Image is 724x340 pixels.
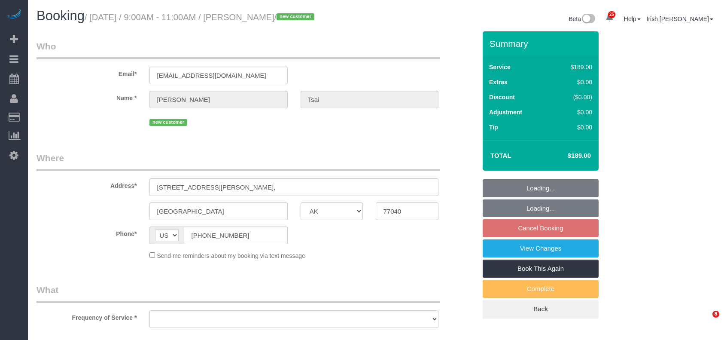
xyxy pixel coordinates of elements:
[490,39,594,49] h3: Summary
[149,119,187,126] span: new customer
[552,78,592,86] div: $0.00
[483,239,599,257] a: View Changes
[157,252,305,259] span: Send me reminders about my booking via text message
[277,13,314,20] span: new customer
[30,91,143,102] label: Name *
[5,9,22,21] img: Automaid Logo
[184,227,287,244] input: Phone*
[608,11,615,18] span: 25
[274,12,317,22] span: /
[30,67,143,78] label: Email*
[624,15,641,22] a: Help
[483,260,599,278] a: Book This Again
[647,15,713,22] a: Irish [PERSON_NAME]
[149,202,287,220] input: City*
[37,8,85,23] span: Booking
[30,178,143,190] label: Address*
[569,15,595,22] a: Beta
[581,14,595,25] img: New interface
[490,152,511,159] strong: Total
[376,202,438,220] input: Zip Code*
[552,108,592,116] div: $0.00
[37,284,440,303] legend: What
[552,93,592,101] div: ($0.00)
[489,63,511,71] label: Service
[149,67,287,84] input: Email*
[149,91,287,108] input: First Name*
[30,227,143,238] label: Phone*
[542,152,591,159] h4: $189.00
[301,91,438,108] input: Last Name*
[695,311,715,331] iframe: Intercom live chat
[37,152,440,171] legend: Where
[601,9,618,28] a: 25
[489,93,515,101] label: Discount
[483,300,599,318] a: Back
[85,12,317,22] small: / [DATE] / 9:00AM - 11:00AM / [PERSON_NAME]
[712,311,719,318] span: 8
[552,63,592,71] div: $189.00
[37,40,440,59] legend: Who
[489,78,508,86] label: Extras
[30,310,143,322] label: Frequency of Service *
[489,108,522,116] label: Adjustment
[489,123,498,132] label: Tip
[552,123,592,132] div: $0.00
